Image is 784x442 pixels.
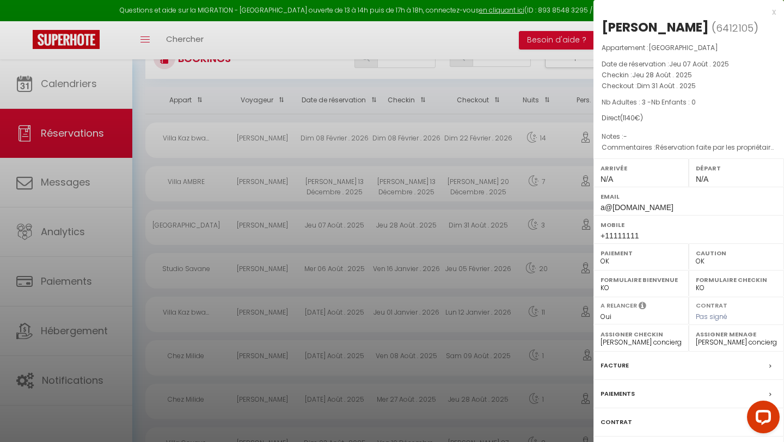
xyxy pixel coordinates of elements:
iframe: LiveChat chat widget [738,396,784,442]
span: +11111111 [601,231,639,240]
label: Assigner Menage [696,329,777,340]
div: x [593,5,776,19]
label: A relancer [601,301,637,310]
label: Départ [696,163,777,174]
span: [GEOGRAPHIC_DATA] [648,43,718,52]
span: Jeu 07 Août . 2025 [669,59,729,69]
span: Jeu 28 Août . 2025 [632,70,692,79]
p: Commentaires : [602,142,776,153]
span: N/A [601,175,613,183]
span: 1140 [623,113,635,122]
label: Paiement [601,248,682,259]
span: Nb Enfants : 0 [651,97,696,107]
label: Contrat [601,416,632,428]
span: Dim 31 Août . 2025 [637,81,696,90]
label: Arrivée [601,163,682,174]
span: Pas signé [696,312,727,321]
label: Paiements [601,388,635,400]
label: Caution [696,248,777,259]
span: a@[DOMAIN_NAME] [601,203,673,212]
p: Checkin : [602,70,776,81]
span: ( ) [712,20,758,35]
p: Notes : [602,131,776,142]
p: Appartement : [602,42,776,53]
span: Nb Adultes : 3 - [602,97,696,107]
i: Sélectionner OUI si vous souhaiter envoyer les séquences de messages post-checkout [639,301,646,313]
div: [PERSON_NAME] [602,19,709,36]
label: Formulaire Bienvenue [601,274,682,285]
label: Contrat [696,301,727,308]
span: - [623,132,627,141]
label: Email [601,191,777,202]
label: Mobile [601,219,777,230]
div: Direct [602,113,776,124]
label: Formulaire Checkin [696,274,777,285]
p: Checkout : [602,81,776,91]
span: N/A [696,175,708,183]
span: Réservation faite par les propriétaires [656,143,778,152]
label: Assigner Checkin [601,329,682,340]
p: Date de réservation : [602,59,776,70]
label: Facture [601,360,629,371]
span: 6412105 [716,21,754,35]
span: ( €) [620,113,643,122]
